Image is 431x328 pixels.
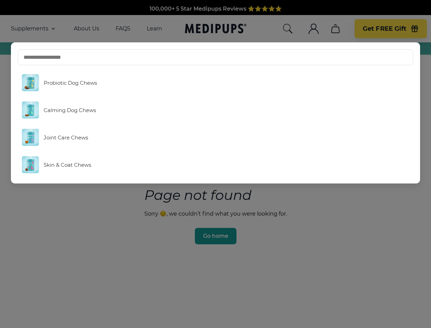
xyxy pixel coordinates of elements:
[44,80,97,86] span: Probiotic Dog Chews
[44,162,91,168] span: Skin & Coat Chews
[18,125,414,149] a: Joint Care Chews
[44,107,96,113] span: Calming Dog Chews
[22,129,39,146] img: Joint Care Chews
[18,71,414,95] a: Probiotic Dog Chews
[22,101,39,119] img: Calming Dog Chews
[22,156,39,173] img: Skin & Coat Chews
[44,134,88,141] span: Joint Care Chews
[22,74,39,91] img: Probiotic Dog Chews
[18,98,414,122] a: Calming Dog Chews
[18,153,414,177] a: Skin & Coat Chews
